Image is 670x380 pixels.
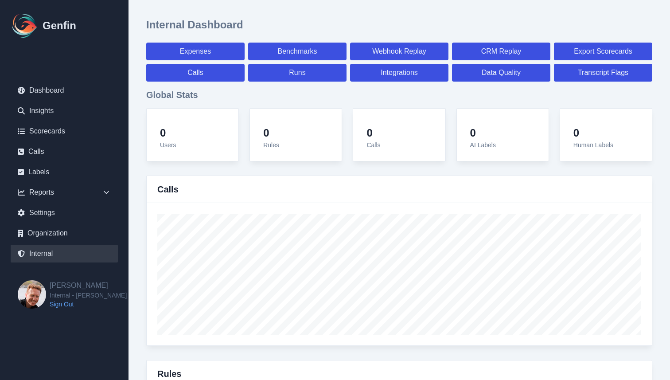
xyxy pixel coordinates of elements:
[248,43,347,60] a: Benchmarks
[157,368,181,380] h3: Rules
[554,64,652,82] a: Transcript Flags
[11,245,118,262] a: Internal
[11,204,118,222] a: Settings
[11,82,118,99] a: Dashboard
[263,141,279,149] span: Rules
[11,163,118,181] a: Labels
[43,19,76,33] h1: Genfin
[573,141,613,149] span: Human Labels
[11,102,118,120] a: Insights
[350,43,448,60] a: Webhook Replay
[470,126,496,140] h4: 0
[11,12,39,40] img: Logo
[146,43,245,60] a: Expenses
[573,126,613,140] h4: 0
[157,183,179,196] h3: Calls
[11,184,118,201] div: Reports
[11,122,118,140] a: Scorecards
[11,143,118,161] a: Calls
[366,126,380,140] h4: 0
[50,280,127,291] h2: [PERSON_NAME]
[554,43,652,60] a: Export Scorecards
[470,141,496,149] span: AI Labels
[50,300,127,309] a: Sign Out
[350,64,448,82] a: Integrations
[263,126,279,140] h4: 0
[50,291,127,300] span: Internal - [PERSON_NAME]
[18,280,46,309] img: Brian Dunagan
[146,18,243,32] h1: Internal Dashboard
[11,224,118,242] a: Organization
[160,141,176,149] span: Users
[452,43,550,60] a: CRM Replay
[366,141,380,149] span: Calls
[146,89,652,101] h3: Global Stats
[452,64,550,82] a: Data Quality
[248,64,347,82] a: Runs
[160,126,176,140] h4: 0
[146,64,245,82] a: Calls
